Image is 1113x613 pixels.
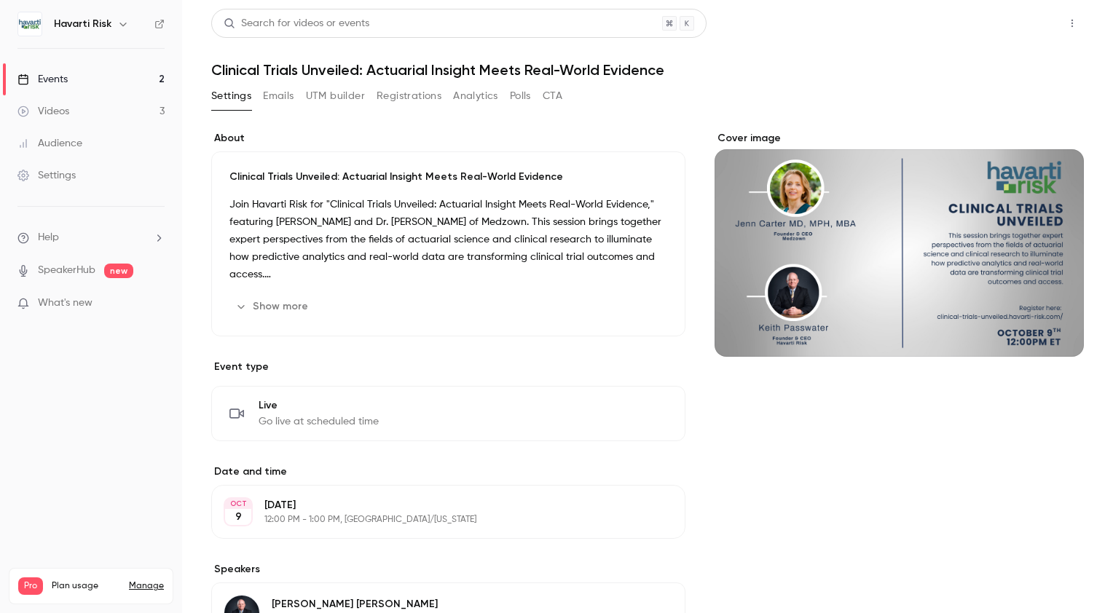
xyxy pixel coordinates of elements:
span: Pro [18,577,43,595]
div: Settings [17,168,76,183]
button: Analytics [453,84,498,108]
p: Join Havarti Risk for "Clinical Trials Unveiled: Actuarial Insight Meets Real-World Evidence," fe... [229,196,667,283]
li: help-dropdown-opener [17,230,165,245]
span: Plan usage [52,580,120,592]
p: 9 [235,510,242,524]
div: Audience [17,136,82,151]
p: Clinical Trials Unveiled: Actuarial Insight Meets Real-World Evidence [229,170,667,184]
label: Speakers [211,562,685,577]
a: Manage [129,580,164,592]
button: CTA [543,84,562,108]
span: Go live at scheduled time [259,414,379,429]
div: Search for videos or events [224,16,369,31]
div: Videos [17,104,69,119]
h1: Clinical Trials Unveiled: Actuarial Insight Meets Real-World Evidence [211,61,1084,79]
p: 12:00 PM - 1:00 PM, [GEOGRAPHIC_DATA]/[US_STATE] [264,514,608,526]
span: new [104,264,133,278]
div: Events [17,72,68,87]
iframe: Noticeable Trigger [147,297,165,310]
h6: Havarti Risk [54,17,111,31]
div: OCT [225,499,251,509]
p: [DATE] [264,498,608,513]
p: [PERSON_NAME] [PERSON_NAME] [272,597,591,612]
button: Show more [229,295,317,318]
label: Date and time [211,464,685,479]
button: Registrations [377,84,441,108]
label: About [211,131,685,146]
section: Cover image [715,131,1084,357]
img: Havarti Risk [18,12,42,36]
span: Help [38,230,59,245]
span: Live [259,398,379,413]
button: UTM builder [306,84,365,108]
button: Share [991,9,1049,38]
a: SpeakerHub [38,263,95,278]
span: What's new [38,296,93,311]
p: Event type [211,360,685,374]
button: Polls [510,84,531,108]
button: Emails [263,84,294,108]
label: Cover image [715,131,1084,146]
button: Settings [211,84,251,108]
